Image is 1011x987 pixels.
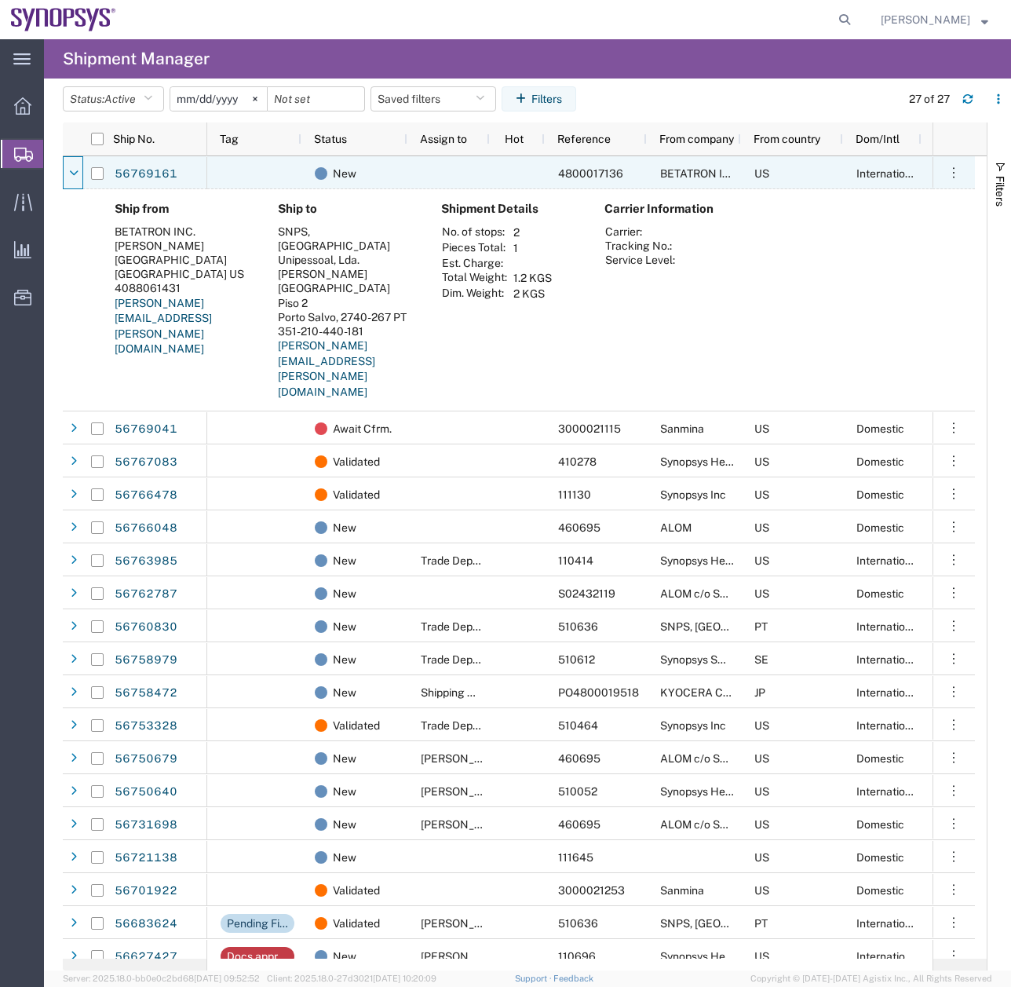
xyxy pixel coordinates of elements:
span: New [333,544,356,577]
span: New [333,808,356,841]
span: 111645 [558,851,593,864]
span: Synopsys Headquarters USSV [660,785,812,798]
span: Assign to [420,133,467,145]
span: ALOM [660,521,692,534]
span: US [754,422,769,435]
div: 351-210-440-181 [278,324,416,338]
a: 56769041 [114,417,178,442]
a: 56753328 [114,714,178,739]
span: ALOM c/o SYNOPSYS [660,587,771,600]
span: 110414 [558,554,593,567]
h4: Shipment Manager [63,39,210,79]
span: Sanmina [660,884,704,897]
span: US [754,851,769,864]
span: Domestic [856,455,904,468]
span: US [754,719,769,732]
h4: Ship from [115,202,253,216]
span: Validated [333,907,380,940]
span: Dom/Intl [856,133,900,145]
span: 110696 [558,950,596,963]
span: US [754,752,769,765]
div: 27 of 27 [909,91,950,108]
th: No. of stops: [441,225,508,240]
div: [GEOGRAPHIC_DATA] [278,281,416,295]
div: Pending Finance Approval [227,914,288,933]
span: 510636 [558,917,598,930]
span: Synopsys Inc [660,488,726,501]
a: 56762787 [114,582,178,607]
span: From company [659,133,734,145]
a: 56683624 [114,912,178,937]
a: 56760830 [114,615,178,640]
a: 56767083 [114,450,178,475]
a: 56627427 [114,945,178,970]
span: Await Cfrm. [333,412,392,445]
div: [GEOGRAPHIC_DATA] US [115,267,253,281]
span: KYOCERA CORPORATION [660,686,793,699]
span: Domestic [856,884,904,897]
span: 510464 [558,719,598,732]
span: Rachelle Varela [421,917,510,930]
th: Pieces Total: [441,240,508,256]
button: Status:Active [63,86,164,111]
span: Kris Ford [421,818,510,831]
th: Total Weight: [441,270,508,286]
span: Server: 2025.18.0-bb0e0c2bd68 [63,974,260,983]
span: US [754,587,769,600]
span: International [856,719,921,732]
span: From country [754,133,820,145]
span: 460695 [558,818,600,831]
h4: Carrier Information [604,202,730,216]
span: Kaelen O'Connor [421,950,510,963]
span: International [856,785,921,798]
a: 56758979 [114,648,178,673]
span: [DATE] 10:20:09 [373,974,436,983]
a: 56731698 [114,813,178,838]
div: 4088061431 [115,281,253,295]
span: International [856,620,921,633]
span: Shipping APAC [421,686,497,699]
span: Copyright © [DATE]-[DATE] Agistix Inc., All Rights Reserved [750,972,992,985]
span: Zach Anderson [881,11,970,28]
span: 410278 [558,455,597,468]
span: Validated [333,874,380,907]
a: Feedback [553,974,593,983]
span: International [856,917,921,930]
span: New [333,511,356,544]
span: US [754,785,769,798]
a: [PERSON_NAME][EMAIL_ADDRESS][PERSON_NAME][DOMAIN_NAME] [278,339,375,398]
th: Est. Charge: [441,256,508,270]
td: 1 [508,240,557,256]
span: SNPS, Portugal Unipessoal, Lda. [660,917,891,930]
input: Not set [268,87,364,111]
span: 510636 [558,620,598,633]
span: PT [754,917,768,930]
span: Trade Department [421,554,513,567]
div: Porto Salvo, 2740-267 PT [278,310,416,324]
a: 56750640 [114,780,178,805]
div: Piso 2 [278,296,416,310]
button: [PERSON_NAME] [880,10,989,29]
button: Saved filters [370,86,496,111]
span: SE [754,653,768,666]
th: Service Level: [604,253,676,267]
span: BETATRON INC. [660,167,741,180]
a: 56701922 [114,879,178,904]
div: BETATRON INC. [115,225,253,239]
a: 56769161 [114,162,178,187]
input: Not set [170,87,267,111]
span: Active [104,93,136,105]
span: Filters [994,176,1006,207]
span: Synopsys Sweden AB [660,653,768,666]
span: International [856,950,921,963]
span: Validated [333,478,380,511]
div: Docs approval needed [227,947,288,966]
a: 56766478 [114,483,178,508]
span: Hot [505,133,524,145]
span: SNPS, Portugal Unipessoal, Lda. [660,620,891,633]
span: Kris Ford [421,785,510,798]
span: Domestic [856,752,904,765]
span: New [333,577,356,610]
span: Synopsys Inc [660,719,726,732]
span: 3000021115 [558,422,621,435]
